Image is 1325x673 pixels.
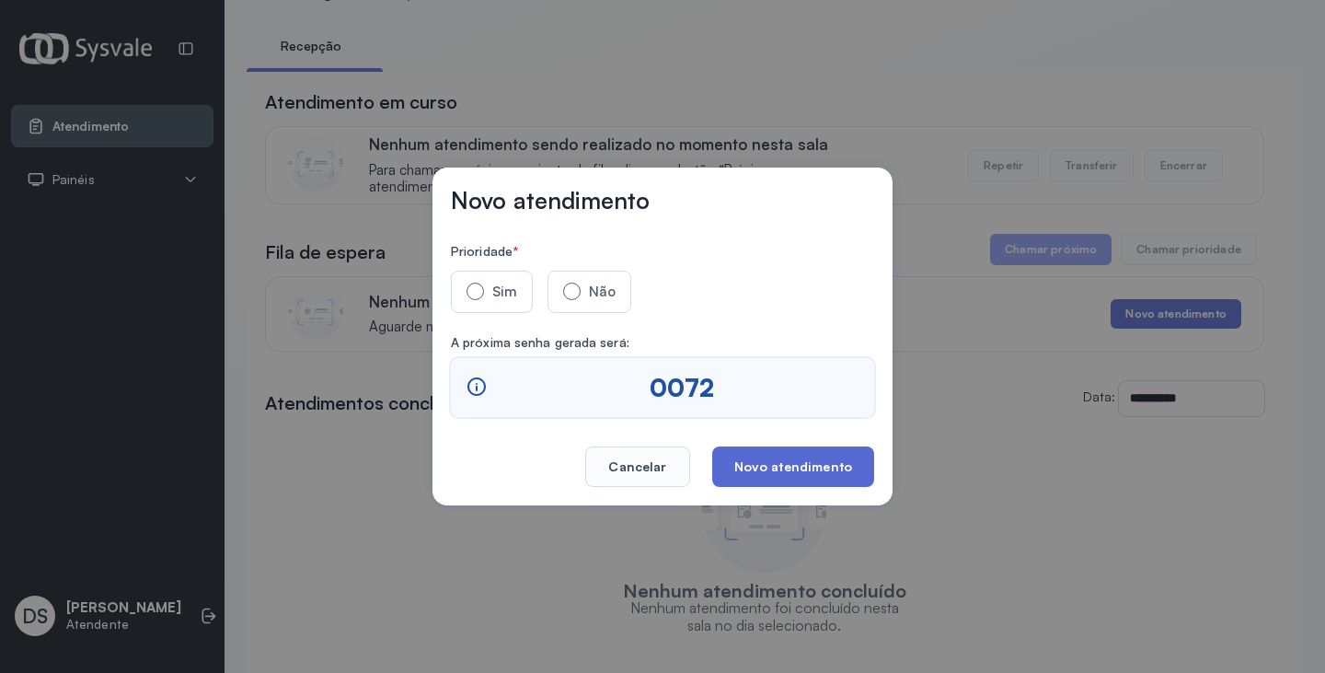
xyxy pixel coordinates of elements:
[712,447,874,487] button: Novo atendimento
[585,447,689,487] button: Cancelar
[589,283,616,301] div: Não
[451,335,874,351] div: A próxima senha gerada será:
[451,243,513,259] span: Prioridade
[650,373,714,403] span: 0072
[492,283,517,301] div: Sim
[451,186,650,215] h3: Novo atendimento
